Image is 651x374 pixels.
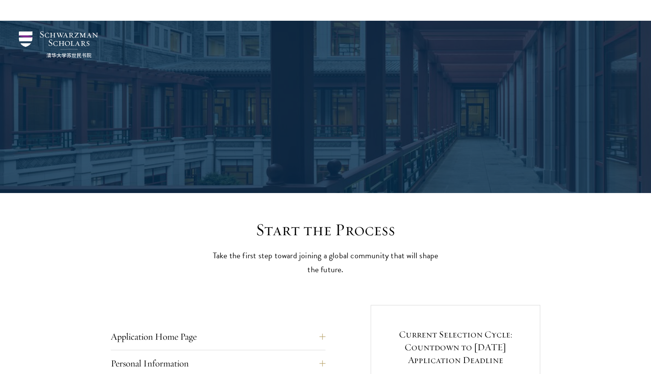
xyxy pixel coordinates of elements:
[19,31,98,58] img: Schwarzman Scholars
[209,249,442,277] p: Take the first step toward joining a global community that will shape the future.
[111,354,325,372] button: Personal Information
[111,328,325,346] button: Application Home Page
[392,328,519,366] h5: Current Selection Cycle: Countdown to [DATE] Application Deadline
[209,219,442,241] h2: Start the Process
